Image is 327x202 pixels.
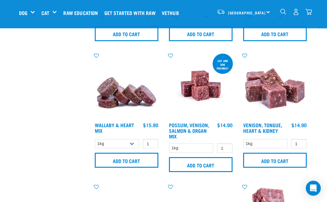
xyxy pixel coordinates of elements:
img: user.png [293,9,299,15]
div: $14.90 [291,122,307,128]
div: Open Intercom Messenger [306,181,321,196]
input: 1 [217,143,233,153]
a: Vethub [160,0,184,25]
span: [GEOGRAPHIC_DATA] [228,12,266,14]
input: 1 [143,139,158,149]
img: van-moving.png [217,9,225,15]
img: home-icon-1@2x.png [280,9,286,15]
a: Raw Education [62,0,103,25]
div: cat and dog friendly! [213,56,233,73]
input: Add to cart [243,153,307,168]
a: Dog [19,9,27,17]
a: Possum, Venison, Salmon & Organ Mix [169,123,209,137]
input: Add to cart [243,26,307,41]
input: Add to cart [95,153,158,168]
input: Add to cart [169,157,233,172]
a: Get started with Raw [103,0,160,25]
img: 1093 Wallaby Heart Medallions 01 [93,52,160,119]
img: home-icon@2x.png [305,9,312,15]
a: Cat [41,9,49,17]
div: $15.90 [143,122,158,128]
a: Wallaby & Heart Mix [95,123,134,132]
div: $14.90 [217,122,233,128]
a: Venison, Tongue, Heart & Kidney [243,123,282,132]
img: Possum Venison Salmon Organ 1626 [167,52,234,119]
input: Add to cart [169,26,233,41]
img: Pile Of Cubed Venison Tongue Mix For Pets [242,52,308,119]
input: Add to cart [95,26,158,41]
input: 1 [291,139,307,149]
